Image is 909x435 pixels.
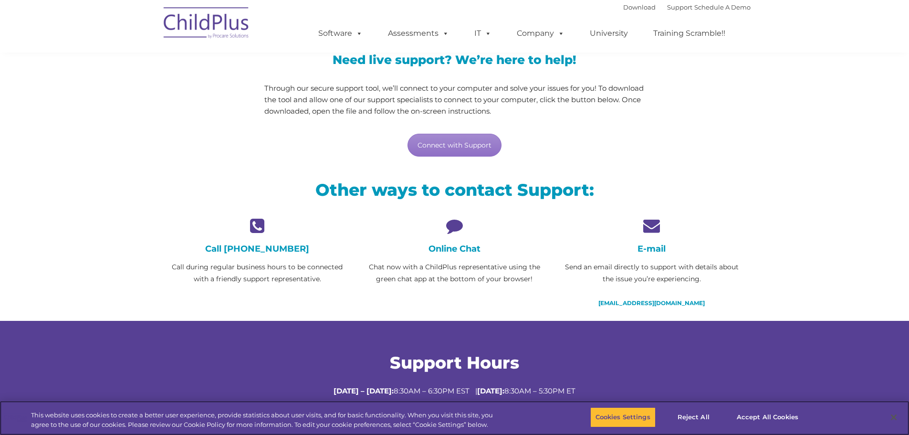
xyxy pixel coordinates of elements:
a: Assessments [378,24,459,43]
a: Download [623,3,656,11]
a: Training Scramble!! [644,24,735,43]
p: Call during regular business hours to be connected with a friendly support representative. [166,261,349,285]
a: University [580,24,637,43]
h4: Online Chat [363,244,546,254]
a: Company [507,24,574,43]
a: [EMAIL_ADDRESS][DOMAIN_NAME] [598,299,705,307]
h4: E-mail [560,244,743,254]
strong: [DATE]: [477,386,504,395]
span: Support Hours [390,352,519,373]
div: This website uses cookies to create a better user experience, provide statistics about user visit... [31,411,500,429]
button: Cookies Settings [590,407,656,427]
h2: Other ways to contact Support: [166,179,743,201]
img: ChildPlus by Procare Solutions [159,0,254,48]
p: Send an email directly to support with details about the issue you’re experiencing. [560,261,743,285]
p: Through our secure support tool, we’ll connect to your computer and solve your issues for you! To... [264,83,645,117]
font: | [623,3,751,11]
p: Chat now with a ChildPlus representative using the green chat app at the bottom of your browser! [363,261,546,285]
a: Support [667,3,692,11]
a: Connect with Support [407,134,502,157]
button: Reject All [664,407,723,427]
a: Schedule A Demo [694,3,751,11]
a: Software [309,24,372,43]
button: Close [883,407,904,428]
h4: Call [PHONE_NUMBER] [166,244,349,254]
h3: Need live support? We’re here to help! [264,54,645,66]
span: 8:30AM – 6:30PM EST | 8:30AM – 5:30PM ET [334,386,575,395]
strong: [DATE] – [DATE]: [334,386,394,395]
button: Accept All Cookies [731,407,804,427]
a: IT [465,24,501,43]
